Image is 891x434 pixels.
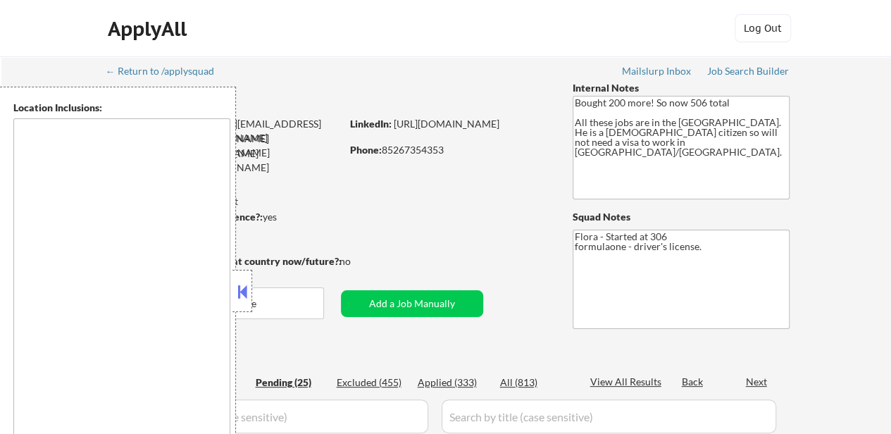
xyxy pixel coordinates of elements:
[735,14,791,42] button: Log Out
[106,66,228,76] div: ← Return to /applysquad
[106,66,228,80] a: ← Return to /applysquad
[339,254,380,268] div: no
[341,290,483,317] button: Add a Job Manually
[350,118,392,130] strong: LinkedIn:
[111,399,428,433] input: Search by company (case sensitive)
[590,375,666,389] div: View All Results
[394,118,499,130] a: [URL][DOMAIN_NAME]
[573,210,790,224] div: Squad Notes
[108,17,191,41] div: ApplyAll
[442,399,776,433] input: Search by title (case sensitive)
[350,144,382,156] strong: Phone:
[500,376,571,390] div: All (813)
[418,376,488,390] div: Applied (333)
[256,376,326,390] div: Pending (25)
[746,375,768,389] div: Next
[573,81,790,95] div: Internal Notes
[622,66,692,76] div: Mailslurp Inbox
[13,101,230,115] div: Location Inclusions:
[682,375,704,389] div: Back
[707,66,790,76] div: Job Search Builder
[622,66,692,80] a: Mailslurp Inbox
[337,376,407,390] div: Excluded (455)
[350,143,549,157] div: 85267354353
